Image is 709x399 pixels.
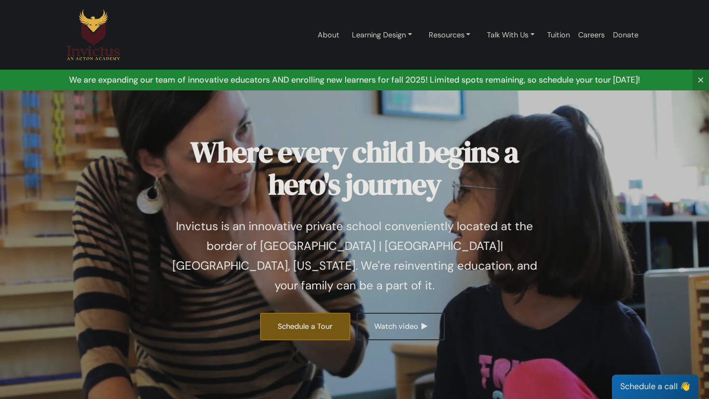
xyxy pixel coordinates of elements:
a: Careers [574,13,609,57]
h1: Where every child begins a hero's journey [165,136,544,200]
p: Invictus is an innovative private school conveniently located at the border of [GEOGRAPHIC_DATA] ... [165,217,544,296]
a: Talk With Us [479,25,543,45]
a: About [313,13,344,57]
a: Donate [609,13,643,57]
a: Learning Design [344,25,420,45]
img: Logo [66,9,120,61]
a: Resources [420,25,479,45]
a: Tuition [543,13,574,57]
a: Watch video [357,313,444,340]
div: Schedule a call 👋 [612,375,699,399]
a: Schedule a Tour [260,313,350,340]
